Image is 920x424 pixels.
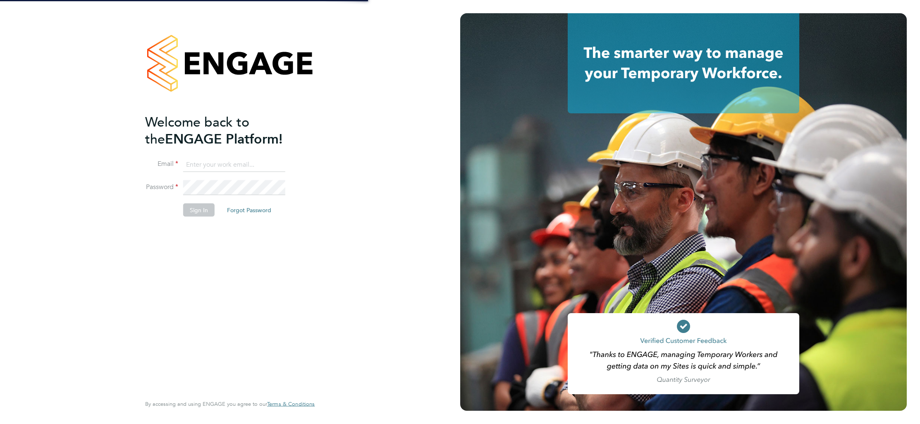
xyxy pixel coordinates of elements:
a: Terms & Conditions [267,401,315,407]
input: Enter your work email... [183,157,285,172]
button: Sign In [183,204,215,217]
label: Email [145,160,178,168]
span: By accessing and using ENGAGE you agree to our [145,400,315,407]
span: Welcome back to the [145,114,249,147]
span: Terms & Conditions [267,400,315,407]
label: Password [145,183,178,192]
button: Forgot Password [220,204,278,217]
h2: ENGAGE Platform! [145,113,306,147]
